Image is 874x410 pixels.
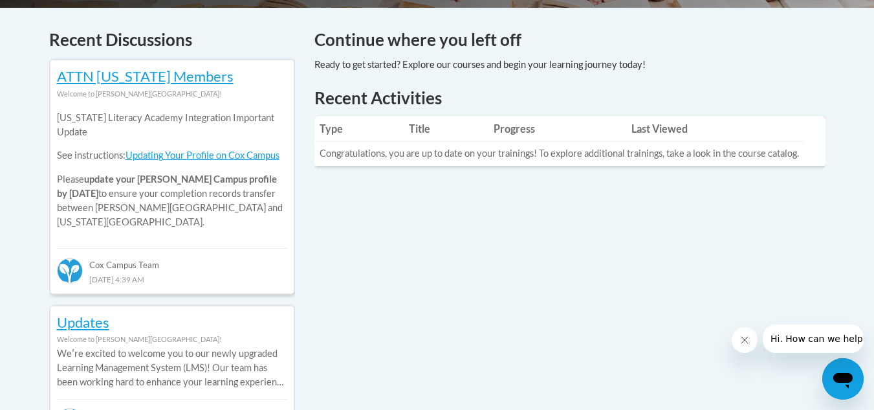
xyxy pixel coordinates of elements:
[57,347,287,389] p: Weʹre excited to welcome you to our newly upgraded Learning Management System (LMS)! Our team has...
[57,111,287,139] p: [US_STATE] Literacy Academy Integration Important Update
[126,150,279,161] a: Updating Your Profile on Cox Campus
[732,327,758,353] iframe: Close message
[763,325,864,353] iframe: Message from company
[57,258,83,284] img: Cox Campus Team
[822,358,864,400] iframe: Button to launch messaging window
[314,27,825,52] h4: Continue where you left off
[57,248,287,271] div: Cox Campus Team
[314,142,804,166] td: Congratulations, you are up to date on your trainings! To explore additional trainings, take a lo...
[57,148,287,163] p: See instructions:
[57,332,287,347] div: Welcome to [PERSON_NAME][GEOGRAPHIC_DATA]!
[49,27,295,52] h4: Recent Discussions
[57,313,109,331] a: Updates
[314,86,825,109] h1: Recent Activities
[314,116,404,142] th: Type
[404,116,488,142] th: Title
[57,272,287,286] div: [DATE] 4:39 AM
[57,87,287,101] div: Welcome to [PERSON_NAME][GEOGRAPHIC_DATA]!
[57,67,234,85] a: ATTN [US_STATE] Members
[57,101,287,239] div: Please to ensure your completion records transfer between [PERSON_NAME][GEOGRAPHIC_DATA] and [US_...
[488,116,626,142] th: Progress
[626,116,804,142] th: Last Viewed
[8,9,105,19] span: Hi. How can we help?
[57,174,277,199] b: update your [PERSON_NAME] Campus profile by [DATE]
